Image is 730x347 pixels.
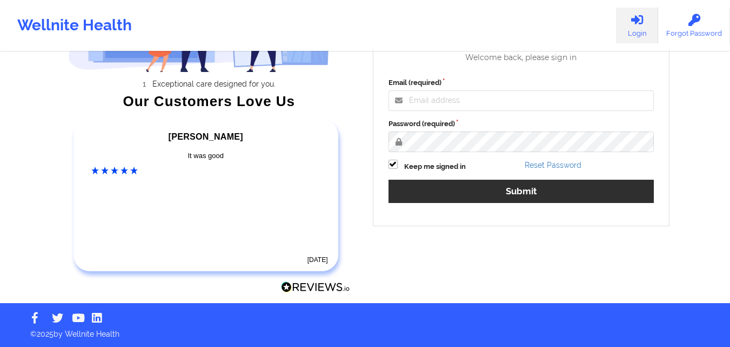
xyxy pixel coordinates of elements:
[389,119,654,129] label: Password (required)
[616,8,658,43] a: Login
[525,161,581,169] a: Reset Password
[23,321,707,339] p: © 2025 by Wellnite Health
[307,256,328,264] time: [DATE]
[281,281,350,296] a: Reviews.io Logo
[381,53,662,62] div: Welcome back, please sign in
[658,8,730,43] a: Forgot Password
[68,96,350,107] div: Our Customers Love Us
[169,132,243,141] span: [PERSON_NAME]
[281,281,350,293] img: Reviews.io Logo
[91,150,320,161] div: It was good
[389,180,654,203] button: Submit
[389,77,654,88] label: Email (required)
[389,90,654,111] input: Email address
[404,161,466,172] label: Keep me signed in
[78,80,350,88] li: Exceptional care designed for you.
